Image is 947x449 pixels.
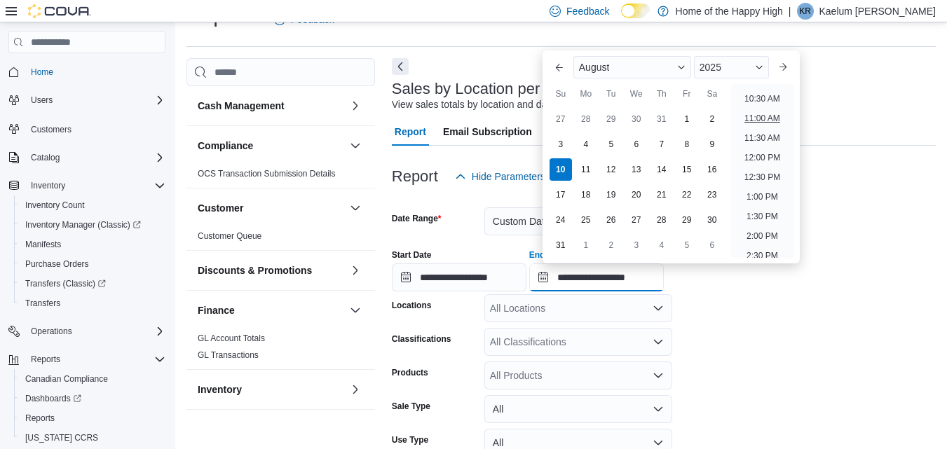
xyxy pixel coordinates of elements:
span: Reports [25,351,165,368]
span: Washington CCRS [20,429,165,446]
a: Customer Queue [198,231,261,241]
label: End Date [529,249,566,261]
button: Operations [25,323,78,340]
div: day-5 [676,234,698,256]
span: Reports [25,413,55,424]
span: Manifests [20,236,165,253]
button: Hide Parameters [449,163,551,191]
div: day-13 [625,158,648,181]
div: day-4 [650,234,673,256]
div: day-28 [650,209,673,231]
div: day-7 [650,133,673,156]
span: Transfers (Classic) [20,275,165,292]
li: 12:00 PM [739,149,786,166]
span: Reports [20,410,165,427]
div: day-23 [701,184,723,206]
div: day-8 [676,133,698,156]
button: Inventory [3,176,171,195]
button: Transfers [14,293,171,313]
div: day-31 [550,234,572,256]
label: Use Type [392,434,428,445]
button: [US_STATE] CCRS [14,428,171,448]
div: day-15 [676,158,698,181]
div: day-1 [575,234,597,256]
span: 2025 [700,62,721,73]
span: Report [395,118,426,146]
li: 2:30 PM [741,247,784,264]
div: day-30 [625,108,648,130]
span: Transfers (Classic) [25,278,106,289]
h3: Loyalty [198,422,232,436]
button: Reports [14,408,171,428]
button: Catalog [3,148,171,167]
div: Sa [701,83,723,105]
a: Dashboards [20,390,87,407]
button: Customer [347,200,364,216]
button: Inventory [25,177,71,194]
button: Custom Date [484,207,672,235]
button: Next month [772,56,794,78]
div: day-24 [550,209,572,231]
span: Canadian Compliance [20,371,165,387]
div: Button. Open the month selector. August is currently selected. [573,56,691,78]
a: [US_STATE] CCRS [20,429,104,446]
button: Customers [3,118,171,139]
a: Customers [25,121,77,138]
div: View sales totals by location and day for a specified date range. [392,97,668,112]
div: day-3 [625,234,648,256]
span: Customers [25,120,165,137]
div: day-30 [701,209,723,231]
a: Home [25,64,59,81]
div: day-2 [600,234,622,256]
span: Home [25,63,165,81]
a: Transfers [20,295,66,312]
div: day-14 [650,158,673,181]
div: day-31 [650,108,673,130]
button: Purchase Orders [14,254,171,274]
button: Compliance [347,137,364,154]
label: Products [392,367,428,378]
h3: Sales by Location per Day [392,81,572,97]
button: Catalog [25,149,65,166]
span: GL Transactions [198,350,259,361]
div: Button. Open the year selector. 2025 is currently selected. [694,56,769,78]
button: Inventory [347,381,364,398]
button: Inventory [198,382,344,396]
div: Mo [575,83,597,105]
div: day-5 [600,133,622,156]
div: Customer [186,228,375,250]
button: Home [3,62,171,82]
h3: Discounts & Promotions [198,263,312,277]
button: Open list of options [653,370,664,381]
span: Operations [31,326,72,337]
div: day-17 [550,184,572,206]
button: Users [3,90,171,110]
label: Locations [392,300,432,311]
span: Operations [25,323,165,340]
li: 1:30 PM [741,208,784,225]
button: Users [25,92,58,109]
a: Canadian Compliance [20,371,114,387]
div: day-21 [650,184,673,206]
span: Manifests [25,239,61,250]
span: Hide Parameters [472,170,545,184]
button: Reports [3,350,171,369]
button: Compliance [198,139,344,153]
button: Cash Management [347,97,364,114]
div: Su [550,83,572,105]
div: day-19 [600,184,622,206]
button: Manifests [14,235,171,254]
span: Inventory Count [20,197,165,214]
div: day-22 [676,184,698,206]
div: We [625,83,648,105]
li: 11:30 AM [739,130,786,146]
img: Cova [28,4,91,18]
span: Reports [31,354,60,365]
div: day-11 [575,158,597,181]
p: Home of the Happy High [676,3,783,20]
div: day-3 [550,133,572,156]
button: Loyalty [198,422,344,436]
a: GL Account Totals [198,333,265,343]
button: Operations [3,322,171,341]
div: day-4 [575,133,597,156]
